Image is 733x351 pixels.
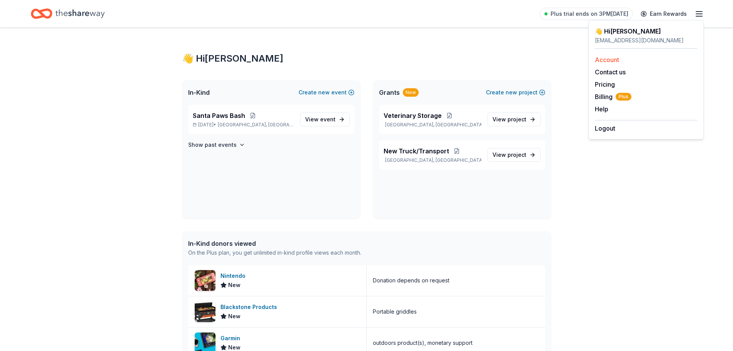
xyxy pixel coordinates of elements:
a: Earn Rewards [636,7,691,21]
span: Plus [616,93,631,101]
button: Show past events [188,140,245,149]
span: project [508,151,526,158]
a: Home [31,5,105,23]
button: Createnewproject [486,88,545,97]
button: Logout [595,124,615,133]
span: new [506,88,517,97]
div: Donation depends on request [373,276,449,285]
span: project [508,116,526,123]
span: Billing [595,92,631,101]
img: Image for Blackstone Products [195,301,215,322]
span: [GEOGRAPHIC_DATA], [GEOGRAPHIC_DATA] [218,122,294,128]
span: New [228,280,240,290]
div: Blackstone Products [220,302,280,312]
span: Plus trial ends on 3PM[DATE] [551,9,628,18]
p: [DATE] • [193,122,294,128]
button: BillingPlus [595,92,631,101]
button: Contact us [595,67,626,77]
div: New [403,88,419,97]
a: View event [300,113,350,126]
a: Account [595,56,619,64]
p: [GEOGRAPHIC_DATA], [GEOGRAPHIC_DATA] [384,122,481,128]
span: event [320,116,336,123]
span: In-Kind [188,88,210,97]
div: outdoors product(s), monetary support [373,338,473,348]
a: View project [488,113,541,126]
div: 👋 Hi [PERSON_NAME] [595,27,697,36]
div: On the Plus plan, you get unlimited in-kind profile views each month. [188,248,361,257]
span: Veterinary Storage [384,111,442,120]
img: Image for Nintendo [195,270,215,291]
h4: Show past events [188,140,237,149]
p: [GEOGRAPHIC_DATA], [GEOGRAPHIC_DATA] [384,157,481,163]
span: New Truck/Transport [384,146,449,156]
div: Portable griddles [373,307,417,316]
div: 👋 Hi [PERSON_NAME] [182,52,551,65]
a: Pricing [595,81,615,88]
div: Nintendo [220,271,249,280]
button: Createnewevent [299,88,354,97]
span: new [318,88,330,97]
span: View [493,115,526,124]
span: View [493,150,526,160]
span: Santa Paws Bash [193,111,245,120]
span: View [305,115,336,124]
button: Help [595,104,608,114]
a: Plus trial ends on 3PM[DATE] [540,8,633,20]
span: New [228,312,240,321]
div: [EMAIL_ADDRESS][DOMAIN_NAME] [595,36,697,45]
span: Grants [379,88,400,97]
a: View project [488,148,541,162]
div: Garmin [220,334,243,343]
div: In-Kind donors viewed [188,239,361,248]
